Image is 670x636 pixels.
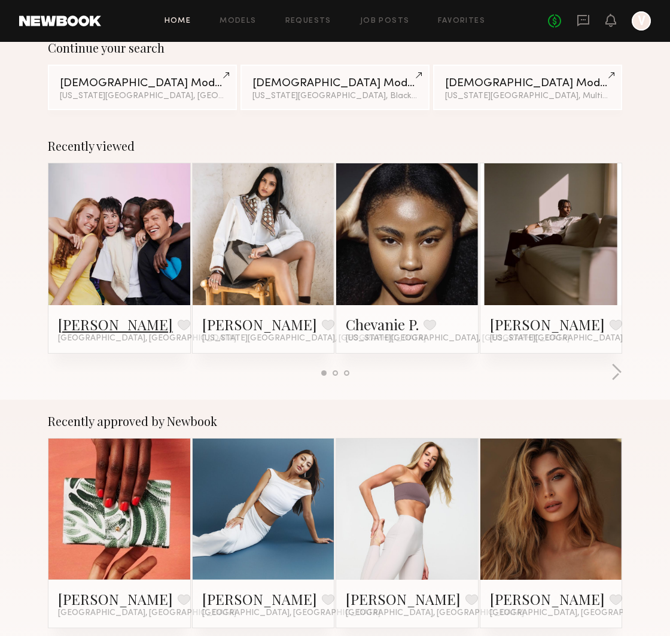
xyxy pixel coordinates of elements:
span: [GEOGRAPHIC_DATA], [GEOGRAPHIC_DATA] [346,608,524,618]
a: [PERSON_NAME] [202,315,317,334]
div: [DEMOGRAPHIC_DATA] Models [445,78,610,89]
a: Chevanie P. [346,315,419,334]
div: [US_STATE][GEOGRAPHIC_DATA], [GEOGRAPHIC_DATA] [60,92,225,101]
a: Home [165,17,191,25]
a: Favorites [438,17,485,25]
a: [DEMOGRAPHIC_DATA] Models[US_STATE][GEOGRAPHIC_DATA], Black / [DEMOGRAPHIC_DATA] [240,65,430,110]
a: V [632,11,651,31]
a: [DEMOGRAPHIC_DATA] Models[US_STATE][GEOGRAPHIC_DATA], [GEOGRAPHIC_DATA] [48,65,237,110]
span: [US_STATE][GEOGRAPHIC_DATA], [GEOGRAPHIC_DATA] [202,334,426,343]
span: [GEOGRAPHIC_DATA], [GEOGRAPHIC_DATA] [58,334,236,343]
a: [PERSON_NAME] [490,315,605,334]
div: Recently approved by Newbook [48,414,622,428]
div: [DEMOGRAPHIC_DATA] Models [60,78,225,89]
a: [DEMOGRAPHIC_DATA] Models[US_STATE][GEOGRAPHIC_DATA], Multiracial [433,65,622,110]
div: [US_STATE][GEOGRAPHIC_DATA], Multiracial [445,92,610,101]
span: [US_STATE][GEOGRAPHIC_DATA], [GEOGRAPHIC_DATA] [346,334,569,343]
span: [GEOGRAPHIC_DATA], [GEOGRAPHIC_DATA] [202,608,380,618]
a: [PERSON_NAME] [346,589,461,608]
a: Requests [285,17,331,25]
div: [US_STATE][GEOGRAPHIC_DATA], Black / [DEMOGRAPHIC_DATA] [252,92,418,101]
div: [DEMOGRAPHIC_DATA] Models [252,78,418,89]
a: Job Posts [360,17,410,25]
a: Models [220,17,256,25]
span: [GEOGRAPHIC_DATA], [GEOGRAPHIC_DATA] [58,608,236,618]
a: [PERSON_NAME] [202,589,317,608]
a: [PERSON_NAME] [58,315,173,334]
div: Continue your search [48,41,622,55]
a: [PERSON_NAME] [58,589,173,608]
div: Recently viewed [48,139,622,153]
a: [PERSON_NAME] [490,589,605,608]
span: [GEOGRAPHIC_DATA], [GEOGRAPHIC_DATA] [490,608,668,618]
